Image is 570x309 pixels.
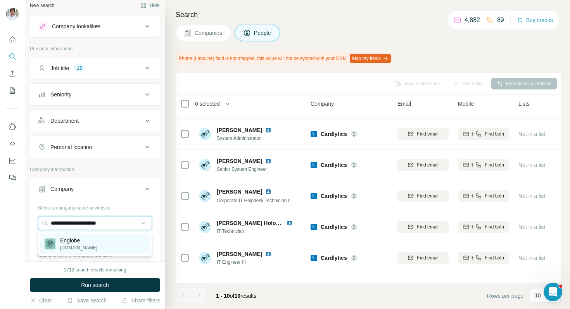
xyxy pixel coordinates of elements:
img: LinkedIn logo [287,220,293,226]
button: Feedback [6,171,19,185]
button: Find both [458,252,509,264]
span: Find both [485,254,504,261]
p: 10 [535,292,541,299]
img: LinkedIn logo [265,282,271,288]
span: 1 - 10 [216,293,230,299]
span: Not in a list [518,193,545,199]
span: Not in a list [518,224,545,230]
span: results [216,293,256,299]
button: Find both [458,128,509,140]
span: [PERSON_NAME] [217,126,262,134]
button: Share filters [122,297,160,304]
span: Senior System Engineer [217,166,281,173]
button: Department [30,112,160,130]
div: 1712 search results remaining [64,266,126,273]
span: 10 [235,293,241,299]
span: Find email [417,161,438,168]
span: [PERSON_NAME] [217,250,262,258]
button: Find both [458,159,509,171]
button: Use Surfe API [6,137,19,151]
div: Personal location [50,143,92,151]
button: Use Surfe on LinkedIn [6,120,19,134]
span: [PERSON_NAME] [217,188,262,196]
img: LinkedIn logo [265,158,271,164]
img: LinkedIn logo [265,189,271,195]
img: LinkedIn logo [265,127,271,133]
span: Find email [417,130,438,137]
img: Avatar [199,252,211,264]
button: Run search [30,278,160,292]
button: Find email [397,252,449,264]
span: Find both [485,130,504,137]
span: Rows per page [487,292,523,300]
div: Company lookalikes [52,22,100,30]
button: Dashboard [6,154,19,168]
span: People [254,29,272,37]
div: SM [199,283,211,295]
span: Find both [485,161,504,168]
img: Englobe [45,239,55,249]
img: LinkedIn logo [265,251,271,257]
img: Avatar [6,8,19,20]
div: Company [50,185,74,193]
span: Corporate IT Helpdesk Technician II [217,198,290,203]
span: Not in a list [518,255,545,261]
p: 4,882 [465,15,480,25]
span: Find both [485,223,504,230]
div: Department [50,117,79,125]
span: Cardlytics [321,254,347,262]
span: Find email [417,192,438,199]
span: Not in a list [518,131,545,137]
span: Find both [485,192,504,199]
span: IT Engineer III [217,259,281,266]
span: Run search [81,281,109,289]
button: Map my fields [350,54,391,63]
span: System Administrator [217,135,281,142]
p: Personal information [30,45,160,52]
div: 15 [74,65,85,72]
span: [PERSON_NAME] Holopitza-[PERSON_NAME] [217,220,335,226]
span: Find email [417,223,438,230]
h4: Search [176,9,561,20]
span: Find email [417,254,438,261]
span: Mobile [458,100,474,108]
button: Personal location [30,138,160,156]
p: Company information [30,166,160,173]
button: Company [30,180,160,201]
div: Job title [50,64,69,72]
p: Englobe [60,237,97,244]
p: Your list is private and won't be saved or shared. [38,259,152,266]
span: Cardlytics [321,192,347,200]
button: Find both [458,190,509,202]
span: 0 selected [195,100,220,108]
span: Cardlytics [321,223,347,231]
div: Select a company name or website [38,201,152,211]
div: New search [30,2,54,9]
span: Lists [518,100,530,108]
button: Quick start [6,33,19,46]
img: Logo of Cardlytics [311,193,317,199]
button: Find email [397,159,449,171]
span: IT Technician [217,228,302,235]
span: Email [397,100,411,108]
button: Enrich CSV [6,67,19,81]
button: Buy credits [517,15,553,26]
img: Avatar [199,190,211,202]
span: Cardlytics [321,130,347,138]
button: Seniority [30,85,160,104]
span: Companies [195,29,223,37]
p: [DOMAIN_NAME] [60,244,97,251]
button: Find email [397,128,449,140]
img: Avatar [199,128,211,140]
p: 89 [497,15,504,25]
span: [PERSON_NAME] [217,281,262,289]
button: Job title15 [30,59,160,77]
button: Search [6,50,19,64]
button: Find email [397,221,449,233]
img: Avatar [199,221,211,233]
img: Logo of Cardlytics [311,224,317,230]
span: [PERSON_NAME] [217,157,262,165]
button: Company lookalikes [30,17,160,36]
button: Find email [397,190,449,202]
button: Find both [458,221,509,233]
